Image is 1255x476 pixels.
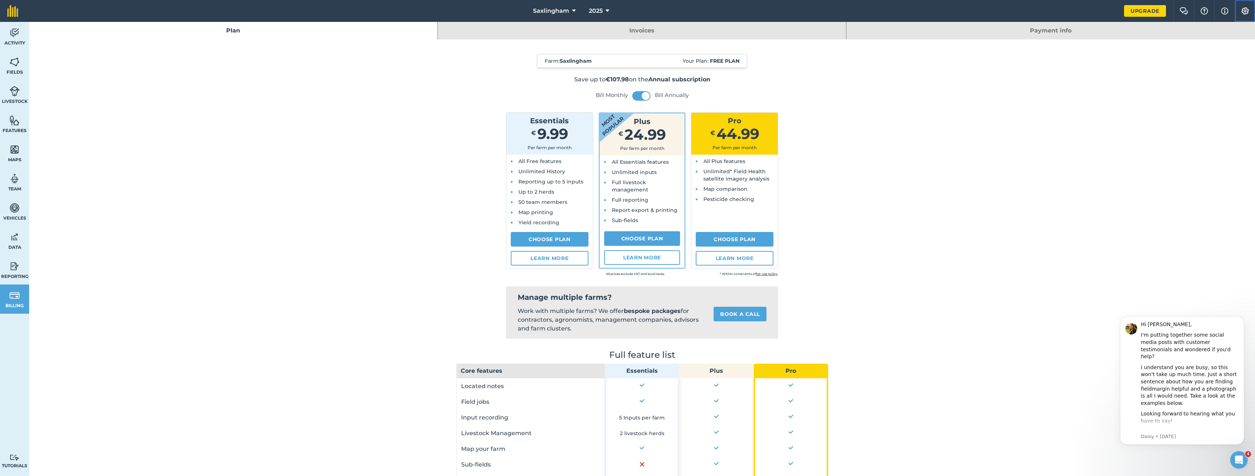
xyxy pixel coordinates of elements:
td: 5 Inputs per farm [605,410,679,425]
small: * Within constraints of . [665,270,778,278]
img: Yes [713,460,721,467]
span: Farm : [545,57,592,65]
img: Two speech bubbles overlapping with the left bubble in the forefront [1179,7,1188,15]
span: Report export & printing [612,207,677,213]
span: € [531,129,536,136]
img: svg+xml;base64,PD94bWwgdmVyc2lvbj0iMS4wIiBlbmNvZGluZz0idXRmLTgiPz4KPCEtLSBHZW5lcmF0b3I6IEFkb2JlIE... [9,86,20,97]
img: svg+xml;base64,PHN2ZyB4bWxucz0iaHR0cDovL3d3dy53My5vcmcvMjAwMC9zdmciIHdpZHRoPSI1NiIgaGVpZ2h0PSI2MC... [9,144,20,155]
span: Full reporting [612,197,648,203]
img: svg+xml;base64,PHN2ZyB4bWxucz0iaHR0cDovL3d3dy53My5vcmcvMjAwMC9zdmciIHdpZHRoPSI1NiIgaGVpZ2h0PSI2MC... [9,115,20,126]
img: Yes [713,444,721,451]
img: svg+xml;base64,PD94bWwgdmVyc2lvbj0iMS4wIiBlbmNvZGluZz0idXRmLTgiPz4KPCEtLSBHZW5lcmF0b3I6IEFkb2JlIE... [9,202,20,213]
span: All Free features [518,158,561,165]
a: Upgrade [1124,5,1166,17]
span: Map printing [518,209,553,216]
span: Unlimited History [518,168,565,175]
span: Sub-fields [612,217,638,224]
span: 9.99 [537,125,568,143]
img: A question mark icon [1200,7,1209,15]
img: No [640,462,644,467]
strong: €107.98 [606,76,629,83]
img: Yes [787,460,795,467]
img: Yes [638,444,646,451]
a: Choose Plan [696,232,773,247]
span: Full livestock management [612,179,648,193]
td: 2 livestock herds [605,425,679,441]
span: Map comparison [703,186,748,192]
h2: Full feature list [456,351,828,359]
p: Work with multiple farms? We offer for contractors, agronomists, management companies, advisors a... [518,307,702,333]
span: 24.99 [625,125,666,143]
img: Yes [787,381,795,388]
img: svg+xml;base64,PD94bWwgdmVyc2lvbj0iMS4wIiBlbmNvZGluZz0idXRmLTgiPz4KPCEtLSBHZW5lcmF0b3I6IEFkb2JlIE... [9,290,20,301]
label: Bill Annually [655,92,689,99]
img: Yes [713,413,721,420]
img: Yes [713,397,721,404]
a: Plan [29,22,437,39]
img: Yes [713,428,721,436]
a: Payment info [846,22,1255,39]
span: All Plus features [703,158,745,165]
a: Choose Plan [511,232,588,247]
strong: Free plan [710,58,740,64]
a: Learn more [511,251,588,266]
h2: Manage multiple farms? [518,292,766,302]
img: fieldmargin Logo [7,5,18,17]
span: Yield recording [518,219,559,226]
td: Sub-fields [456,457,605,472]
span: Per farm per month [620,146,664,151]
p: Save up to on the [456,75,828,84]
label: Bill Monthly [596,92,628,99]
img: A cog icon [1241,7,1250,15]
span: All Essentials features [612,159,669,165]
td: Input recording [456,410,605,425]
span: Reporting up to 5 inputs [518,178,583,185]
strong: Most popular [578,92,638,148]
span: € [618,130,623,137]
span: Pro [728,116,741,125]
span: Per farm per month [528,145,572,150]
span: Plus [634,117,650,126]
img: Yes [638,397,646,404]
img: svg+xml;base64,PD94bWwgdmVyc2lvbj0iMS4wIiBlbmNvZGluZz0idXRmLTgiPz4KPCEtLSBHZW5lcmF0b3I6IEFkb2JlIE... [9,261,20,272]
img: svg+xml;base64,PD94bWwgdmVyc2lvbj0iMS4wIiBlbmNvZGluZz0idXRmLTgiPz4KPCEtLSBHZW5lcmF0b3I6IEFkb2JlIE... [9,173,20,184]
td: Located notes [456,378,605,394]
span: 44.99 [717,125,759,143]
strong: bespoke packages [624,307,681,314]
img: svg+xml;base64,PD94bWwgdmVyc2lvbj0iMS4wIiBlbmNvZGluZz0idXRmLTgiPz4KPCEtLSBHZW5lcmF0b3I6IEFkb2JlIE... [9,27,20,38]
th: Core features [456,364,605,378]
a: Book a call [714,307,766,321]
span: Per farm per month [713,145,757,150]
span: 4 [1245,451,1251,457]
img: Yes [787,444,795,451]
span: 2025 [589,7,603,15]
th: Essentials [605,364,679,378]
small: All prices exclude VAT and local taxes. [551,270,665,278]
img: Yes [713,381,721,388]
span: € [710,129,715,136]
th: Plus [679,364,754,378]
span: Saxlingham [533,7,569,15]
span: Unlimited inputs [612,169,657,175]
span: Pesticide checking [703,196,754,202]
img: svg+xml;base64,PHN2ZyB4bWxucz0iaHR0cDovL3d3dy53My5vcmcvMjAwMC9zdmciIHdpZHRoPSIxNyIgaGVpZ2h0PSIxNy... [1221,7,1228,15]
span: 50 team members [518,199,567,205]
th: Pro [754,364,828,378]
img: Yes [787,397,795,404]
strong: Annual subscription [648,76,710,83]
img: svg+xml;base64,PD94bWwgdmVyc2lvbj0iMS4wIiBlbmNvZGluZz0idXRmLTgiPz4KPCEtLSBHZW5lcmF0b3I6IEFkb2JlIE... [9,454,20,461]
a: Learn more [604,250,680,265]
iframe: Intercom notifications message [1109,305,1255,456]
img: svg+xml;base64,PHN2ZyB4bWxucz0iaHR0cDovL3d3dy53My5vcmcvMjAwMC9zdmciIHdpZHRoPSI1NiIgaGVpZ2h0PSI2MC... [9,57,20,67]
a: Invoices [438,22,846,39]
strong: Saxlingham [560,58,592,64]
span: Essentials [530,116,569,125]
